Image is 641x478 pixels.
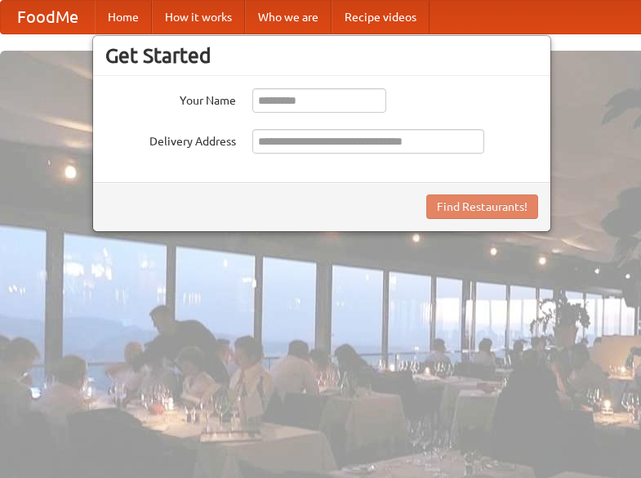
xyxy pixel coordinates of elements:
[426,194,538,219] button: Find Restaurants!
[332,1,430,34] a: Recipe videos
[105,43,538,68] h3: Get Started
[245,1,332,34] a: Who we are
[1,1,95,34] a: FoodMe
[152,1,245,34] a: How it works
[105,129,236,150] label: Delivery Address
[95,1,152,34] a: Home
[105,88,236,109] label: Your Name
